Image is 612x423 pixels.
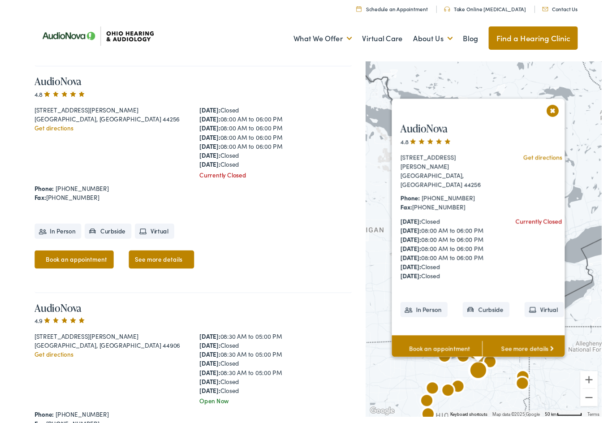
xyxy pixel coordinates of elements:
[435,356,464,384] div: AudioNova
[488,347,582,375] a: See more details
[25,128,65,137] a: Get directions
[590,384,608,402] button: Zoom in
[25,93,78,102] span: 4.8
[404,200,424,209] strong: Phone:
[196,344,353,410] div: 08:30 AM to 05:00 PM Closed 08:30 AM to 05:00 PM Closed 08:30 AM to 05:00 PM Closed Closed
[470,371,499,400] div: AudioNova
[551,7,557,12] img: Mail icon representing email contact with Ohio Hearing in Cincinnati, OH
[454,356,483,384] div: Ohio Hearing &#038; Audiology &#8211; Amherst
[122,259,190,278] a: See more details
[404,234,425,243] strong: [DATE]:
[404,125,453,140] a: AudioNova
[468,313,517,328] li: Curbside
[25,259,107,278] a: Book an appointment
[196,119,217,128] strong: [DATE]:
[404,253,425,262] strong: [DATE]:
[196,353,217,362] strong: [DATE]:
[196,381,217,390] strong: [DATE]:
[196,109,217,118] strong: [DATE]:
[196,400,217,409] strong: [DATE]:
[404,210,505,219] div: [PHONE_NUMBER]
[25,190,45,199] strong: Phone:
[196,138,217,147] strong: [DATE]:
[404,177,505,196] div: [GEOGRAPHIC_DATA], [GEOGRAPHIC_DATA] 44256
[196,128,217,137] strong: [DATE]:
[495,27,588,52] a: Find a Hearing Clinic
[404,281,425,290] strong: [DATE]:
[25,200,37,209] strong: Fax:
[404,272,425,281] strong: [DATE]:
[532,313,573,328] li: Virtual
[196,156,217,165] strong: [DATE]:
[404,210,416,219] strong: Fax:
[196,166,217,175] strong: [DATE]:
[25,328,78,337] span: 4.9
[404,142,457,151] span: 4.8
[196,391,217,400] strong: [DATE]:
[426,200,481,209] a: [PHONE_NUMBER]
[25,119,182,128] div: [GEOGRAPHIC_DATA], [GEOGRAPHIC_DATA] 44256
[449,5,534,13] a: Take Online [MEDICAL_DATA]
[196,344,217,353] strong: [DATE]:
[25,311,73,326] a: AudioNova
[364,23,406,56] a: Virtual Care
[404,262,425,271] strong: [DATE]:
[404,224,505,290] div: Closed 08:00 AM to 06:00 PM 08:00 AM to 06:00 PM 08:00 AM to 06:00 PM 08:00 AM to 06:00 PM Closed...
[196,363,217,371] strong: [DATE]:
[25,232,73,247] li: In Person
[523,224,571,234] div: Currently Closed
[404,313,453,328] li: In Person
[77,232,125,247] li: Curbside
[417,23,458,56] a: About Us
[25,344,182,353] div: [STREET_ADDRESS][PERSON_NAME]
[551,5,587,13] a: Contact Us
[196,411,353,420] div: Open Now
[439,391,467,420] div: AudioNova
[129,232,169,247] li: Virtual
[358,6,363,12] img: Calendar Icon to schedule a hearing appointment in Cincinnati, OH
[404,158,505,177] div: [STREET_ADDRESS][PERSON_NAME]
[196,372,217,381] strong: [DATE]:
[449,7,455,12] img: Headphones icone to schedule online hearing test in Cincinnati, OH
[531,158,571,167] a: Get directions
[47,190,102,199] a: [PHONE_NUMBER]
[404,224,425,233] strong: [DATE]:
[25,200,353,209] div: [PHONE_NUMBER]
[358,5,432,13] a: Schedule an Appointment
[469,23,484,56] a: Blog
[196,109,353,175] div: Closed 08:00 AM to 06:00 PM 08:00 AM to 06:00 PM 08:00 AM to 06:00 PM 08:00 AM to 06:00 PM Closed...
[516,384,544,413] div: AudioNova
[590,403,608,421] button: Zoom out
[25,353,182,363] div: [GEOGRAPHIC_DATA], [GEOGRAPHIC_DATA] 44906
[554,107,569,122] button: Close
[25,77,73,91] a: AudioNova
[449,387,478,416] div: Ohio Hearing &#038; Audiology by AudioNova
[293,23,353,56] a: What We Offer
[25,363,65,371] a: Get directions
[404,243,425,252] strong: [DATE]:
[516,377,545,406] div: AudioNova
[196,147,217,156] strong: [DATE]:
[25,109,182,119] div: [STREET_ADDRESS][PERSON_NAME]
[422,389,451,418] div: Ohio Hearing & Audiology by AudioNova
[395,347,488,375] a: Book an appointment
[196,177,353,186] div: Currently Closed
